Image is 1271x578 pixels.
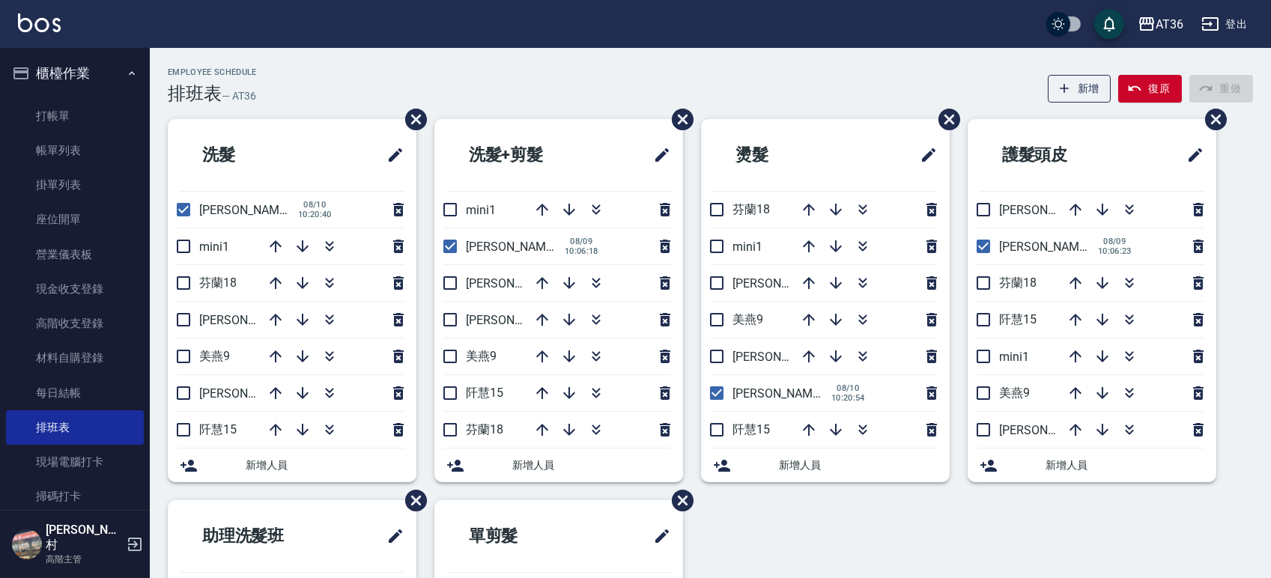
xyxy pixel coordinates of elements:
[1156,15,1183,34] div: AT36
[466,276,569,290] span: [PERSON_NAME]16
[446,128,604,182] h2: 洗髮+剪髮
[779,457,938,473] span: 新增人員
[168,448,416,482] div: 新增人員
[713,128,851,182] h2: 燙髮
[732,276,836,290] span: [PERSON_NAME]16
[298,210,332,219] span: 10:20:40
[1132,9,1189,40] button: AT36
[6,341,144,375] a: 材料自購登錄
[434,448,683,482] div: 新增人員
[732,350,836,364] span: [PERSON_NAME]11
[565,237,598,246] span: 08/09
[732,202,770,216] span: 芬蘭18
[394,97,429,142] span: 刪除班表
[999,350,1029,364] span: mini1
[199,240,229,254] span: mini1
[199,313,303,327] span: [PERSON_NAME]16
[180,509,342,563] h2: 助理洗髮班
[46,553,122,566] p: 高階主管
[377,518,404,554] span: 修改班表的標題
[298,200,332,210] span: 08/10
[394,478,429,523] span: 刪除班表
[512,457,671,473] span: 新增人員
[46,523,122,553] h5: [PERSON_NAME]村
[644,137,671,173] span: 修改班表的標題
[466,203,496,217] span: mini1
[6,202,144,237] a: 座位開單
[180,128,318,182] h2: 洗髮
[999,240,1096,254] span: [PERSON_NAME]6
[968,448,1216,482] div: 新增人員
[999,423,1102,437] span: [PERSON_NAME]11
[6,479,144,514] a: 掃碼打卡
[6,168,144,202] a: 掛單列表
[168,67,257,77] h2: Employee Schedule
[6,306,144,341] a: 高階收支登錄
[466,313,569,327] span: [PERSON_NAME]11
[1194,97,1229,142] span: 刪除班表
[466,422,503,436] span: 芬蘭18
[661,478,696,523] span: 刪除班表
[911,137,938,173] span: 修改班表的標題
[701,448,950,482] div: 新增人員
[1094,9,1124,39] button: save
[199,349,230,363] span: 美燕9
[732,312,763,326] span: 美燕9
[1046,457,1204,473] span: 新增人員
[1048,75,1111,103] button: 新增
[732,240,762,254] span: mini1
[980,128,1134,182] h2: 護髮頭皮
[1098,237,1132,246] span: 08/09
[6,99,144,133] a: 打帳單
[999,386,1030,400] span: 美燕9
[732,422,770,436] span: 阡慧15
[6,237,144,272] a: 營業儀表板
[6,133,144,168] a: 帳單列表
[6,54,144,93] button: 櫃檯作業
[565,246,598,256] span: 10:06:18
[199,203,296,217] span: [PERSON_NAME]6
[1177,137,1204,173] span: 修改班表的標題
[466,240,562,254] span: [PERSON_NAME]6
[466,386,503,400] span: 阡慧15
[466,349,497,363] span: 美燕9
[199,422,237,436] span: 阡慧15
[222,88,256,104] h6: — AT36
[12,529,42,559] img: Person
[1118,75,1182,103] button: 復原
[1098,246,1132,256] span: 10:06:23
[644,518,671,554] span: 修改班表的標題
[1195,10,1253,38] button: 登出
[168,83,222,104] h3: 排班表
[6,410,144,445] a: 排班表
[661,97,696,142] span: 刪除班表
[927,97,962,142] span: 刪除班表
[6,445,144,479] a: 現場電腦打卡
[6,376,144,410] a: 每日結帳
[246,457,404,473] span: 新增人員
[999,276,1037,290] span: 芬蘭18
[999,312,1037,326] span: 阡慧15
[999,203,1102,217] span: [PERSON_NAME]16
[199,276,237,290] span: 芬蘭18
[831,393,865,403] span: 10:20:54
[831,383,865,393] span: 08/10
[6,272,144,306] a: 現金收支登錄
[18,13,61,32] img: Logo
[732,386,829,401] span: [PERSON_NAME]6
[446,509,592,563] h2: 單剪髮
[199,386,303,401] span: [PERSON_NAME]11
[377,137,404,173] span: 修改班表的標題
